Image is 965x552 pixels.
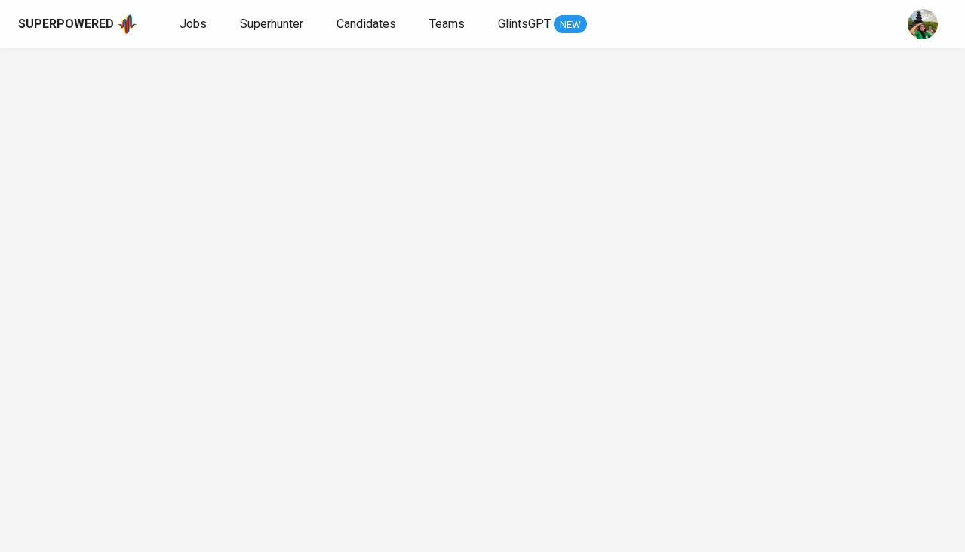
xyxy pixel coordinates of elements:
span: Jobs [180,17,207,31]
img: eva@glints.com [908,9,938,39]
span: NEW [554,17,587,32]
span: Superhunter [240,17,303,31]
a: Candidates [337,15,399,34]
a: Superpoweredapp logo [18,13,137,35]
img: app logo [117,13,137,35]
span: Teams [429,17,465,31]
a: Jobs [180,15,210,34]
span: Candidates [337,17,396,31]
a: Superhunter [240,15,306,34]
div: Superpowered [18,16,114,33]
span: GlintsGPT [498,17,551,31]
a: GlintsGPT NEW [498,15,587,34]
a: Teams [429,15,468,34]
